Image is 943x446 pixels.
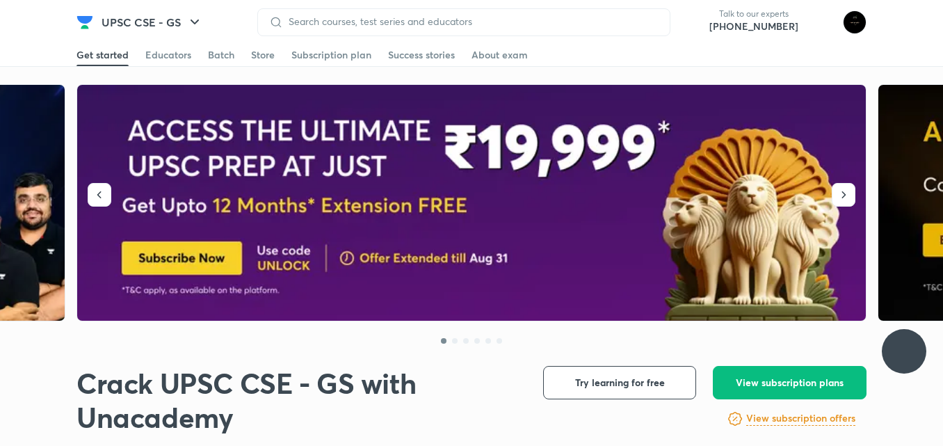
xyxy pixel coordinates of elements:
a: Subscription plan [291,44,371,66]
a: Success stories [388,44,455,66]
h1: Crack UPSC CSE - GS with Unacademy [76,366,521,434]
span: Try learning for free [575,376,665,390]
a: Educators [145,44,191,66]
div: Subscription plan [291,48,371,62]
div: Educators [145,48,191,62]
a: Store [251,44,275,66]
a: Batch [208,44,234,66]
div: Batch [208,48,234,62]
input: Search courses, test series and educators [283,16,659,27]
h6: View subscription offers [746,411,855,426]
button: Try learning for free [543,366,696,399]
img: karan bhuva [843,10,867,34]
button: View subscription plans [713,366,867,399]
img: ttu [896,343,912,360]
button: UPSC CSE - GS [93,8,211,36]
div: Store [251,48,275,62]
a: Get started [76,44,129,66]
img: Company Logo [76,14,93,31]
img: avatar [809,11,832,33]
div: Success stories [388,48,455,62]
a: View subscription offers [746,411,855,427]
div: About exam [471,48,528,62]
img: call-us [682,8,709,36]
p: Talk to our experts [709,8,798,19]
a: About exam [471,44,528,66]
a: [PHONE_NUMBER] [709,19,798,33]
div: Get started [76,48,129,62]
span: View subscription plans [736,376,844,390]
